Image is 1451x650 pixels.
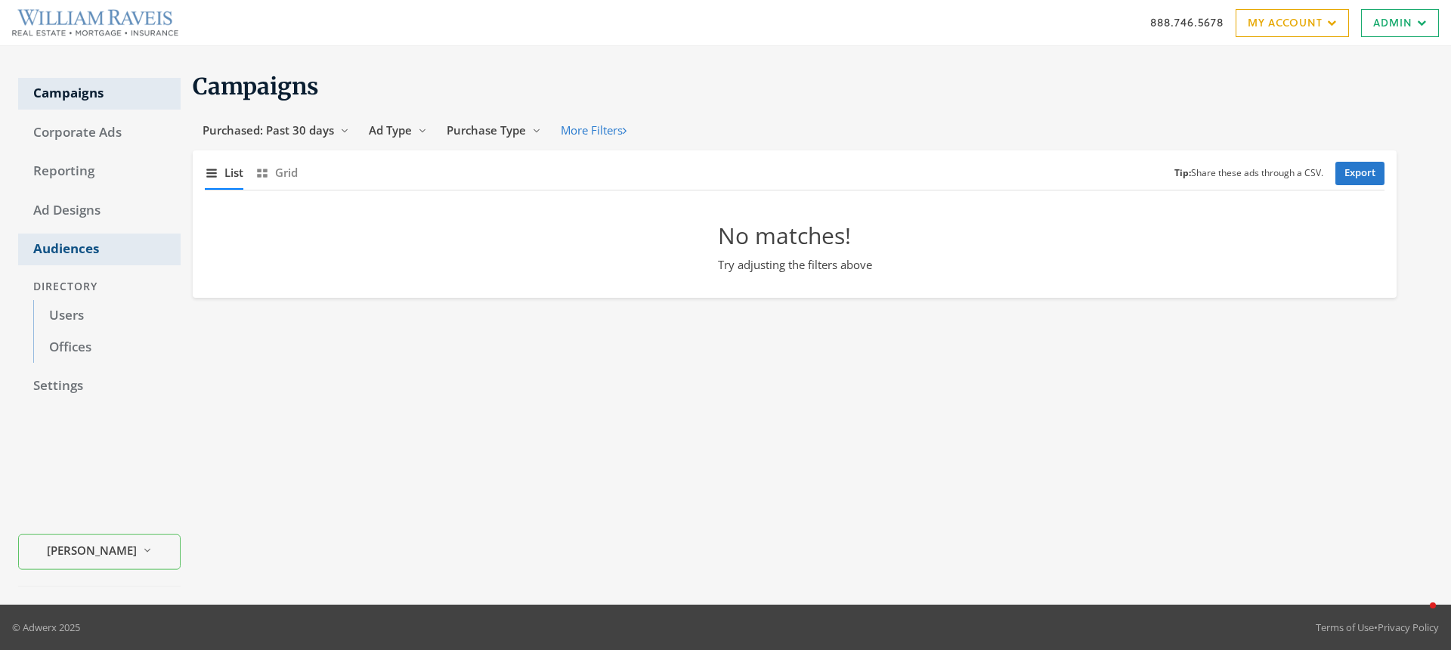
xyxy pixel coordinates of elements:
[18,78,181,110] a: Campaigns
[718,221,872,250] h2: No matches!
[437,116,551,144] button: Purchase Type
[18,156,181,187] a: Reporting
[205,156,243,189] button: List
[718,256,872,274] p: Try adjusting the filters above
[447,122,526,138] span: Purchase Type
[18,234,181,265] a: Audiences
[12,9,178,36] img: Adwerx
[33,332,181,364] a: Offices
[18,117,181,149] a: Corporate Ads
[1378,621,1439,634] a: Privacy Policy
[193,72,319,101] span: Campaigns
[359,116,437,144] button: Ad Type
[18,534,181,570] button: [PERSON_NAME]
[369,122,412,138] span: Ad Type
[1174,166,1323,181] small: Share these ads through a CSV.
[18,195,181,227] a: Ad Designs
[1400,599,1436,635] iframe: Intercom live chat
[1361,9,1439,37] a: Admin
[275,164,298,181] span: Grid
[1316,621,1374,634] a: Terms of Use
[18,370,181,402] a: Settings
[551,116,636,144] button: More Filters
[1316,620,1439,635] div: •
[1174,166,1191,179] b: Tip:
[33,300,181,332] a: Users
[1236,9,1349,37] a: My Account
[193,116,359,144] button: Purchased: Past 30 days
[47,542,137,559] span: [PERSON_NAME]
[12,620,80,635] p: © Adwerx 2025
[1335,162,1384,185] a: Export
[224,164,243,181] span: List
[1150,14,1224,30] a: 888.746.5678
[203,122,334,138] span: Purchased: Past 30 days
[18,273,181,301] div: Directory
[255,156,298,189] button: Grid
